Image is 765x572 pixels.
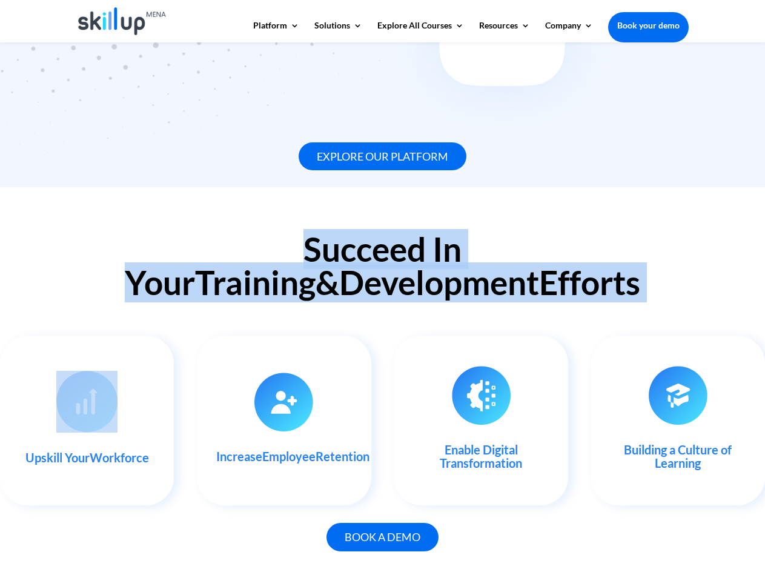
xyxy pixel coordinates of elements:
a: Book your demo [608,12,689,39]
mh: Training [195,262,316,302]
mh: Employee [262,449,316,464]
iframe: Chat Widget [563,441,765,572]
img: L&D Journey - Skillup [649,366,707,425]
h3: Enable Digital Transformation [413,443,548,476]
mh: Workforce [90,450,149,465]
a: Book a demo [326,523,439,551]
a: Resources [479,21,530,42]
iframe: profile [5,18,189,111]
h2: Succeed In Your & Efforts [76,233,688,305]
img: learning management system - Skillup [254,373,313,431]
a: Solutions [314,21,362,42]
a: Explore our platform [299,142,466,171]
h3: Upskill Your [19,451,154,470]
a: Platform [253,21,299,42]
img: Skillup Mena [78,7,166,35]
a: Company [545,21,593,42]
a: Explore All Courses [377,21,464,42]
mh: Development [339,262,539,302]
h3: Increase Retention [216,450,351,469]
img: L&D Journey - Skillup [452,366,511,425]
img: custom content - Skillup [56,371,118,433]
